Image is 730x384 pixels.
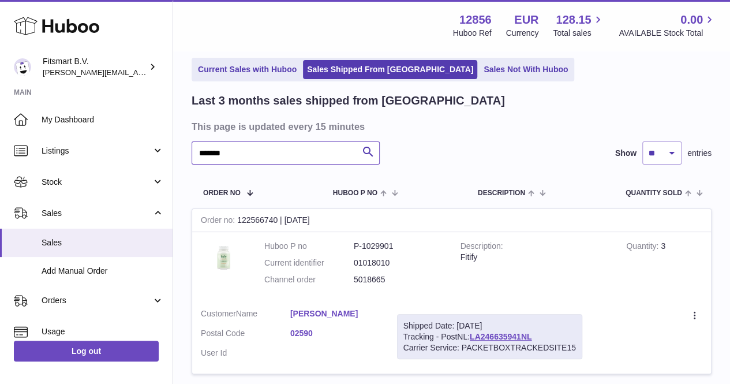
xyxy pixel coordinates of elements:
div: Huboo Ref [453,28,492,39]
a: Log out [14,341,159,361]
strong: Description [461,241,503,253]
dt: Channel order [264,274,354,285]
span: Add Manual Order [42,266,164,277]
a: Sales Not With Huboo [480,60,572,79]
dd: P-1029901 [354,241,443,252]
span: Order No [203,189,241,197]
span: 128.15 [556,12,591,28]
dd: 5018665 [354,274,443,285]
div: 122566740 | [DATE] [192,209,711,232]
span: Sales [42,208,152,219]
div: Carrier Service: PACKETBOXTRACKEDSITE15 [403,342,576,353]
span: Sales [42,237,164,248]
dt: Postal Code [201,328,290,342]
span: Stock [42,177,152,188]
dt: Name [201,308,290,322]
span: [PERSON_NAME][EMAIL_ADDRESS][DOMAIN_NAME] [43,68,231,77]
span: Listings [42,146,152,156]
span: 0.00 [680,12,703,28]
dt: Huboo P no [264,241,354,252]
img: jonathan@leaderoo.com [14,58,31,76]
span: Quantity Sold [626,189,682,197]
span: Description [478,189,525,197]
span: Usage [42,326,164,337]
a: 0.00 AVAILABLE Stock Total [619,12,716,39]
a: Current Sales with Huboo [194,60,301,79]
label: Show [615,148,637,159]
img: 128561739542540.png [201,241,247,274]
h3: This page is updated every 15 minutes [192,120,709,133]
span: Orders [42,295,152,306]
span: AVAILABLE Stock Total [619,28,716,39]
dt: User Id [201,348,290,359]
a: 02590 [290,328,380,339]
span: Total sales [553,28,604,39]
a: [PERSON_NAME] [290,308,380,319]
a: LA246635941NL [470,332,531,341]
dt: Current identifier [264,258,354,269]
div: Fitify [461,252,609,263]
strong: Order no [201,215,237,228]
h2: Last 3 months sales shipped from [GEOGRAPHIC_DATA] [192,93,505,109]
strong: 12856 [459,12,492,28]
div: Fitsmart B.V. [43,56,147,78]
div: Shipped Date: [DATE] [403,320,576,331]
a: Sales Shipped From [GEOGRAPHIC_DATA] [303,60,477,79]
strong: Quantity [626,241,661,253]
span: Customer [201,309,236,318]
span: My Dashboard [42,114,164,125]
dd: 01018010 [354,258,443,269]
td: 3 [617,232,711,300]
span: entries [687,148,712,159]
a: 128.15 Total sales [553,12,604,39]
span: Huboo P no [333,189,377,197]
div: Currency [506,28,539,39]
strong: EUR [514,12,538,28]
div: Tracking - PostNL: [397,314,582,360]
